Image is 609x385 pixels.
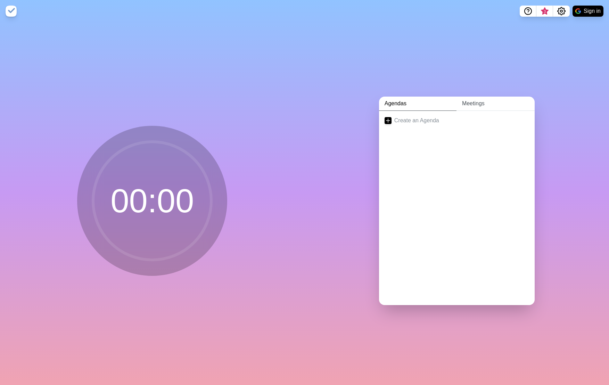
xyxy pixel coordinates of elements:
img: google logo [575,8,581,14]
a: Agendas [379,97,456,111]
span: 3 [542,9,548,14]
button: What’s new [536,6,553,17]
button: Sign in [573,6,603,17]
a: Create an Agenda [379,111,535,130]
button: Settings [553,6,570,17]
button: Help [520,6,536,17]
a: Meetings [456,97,535,111]
img: timeblocks logo [6,6,17,17]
